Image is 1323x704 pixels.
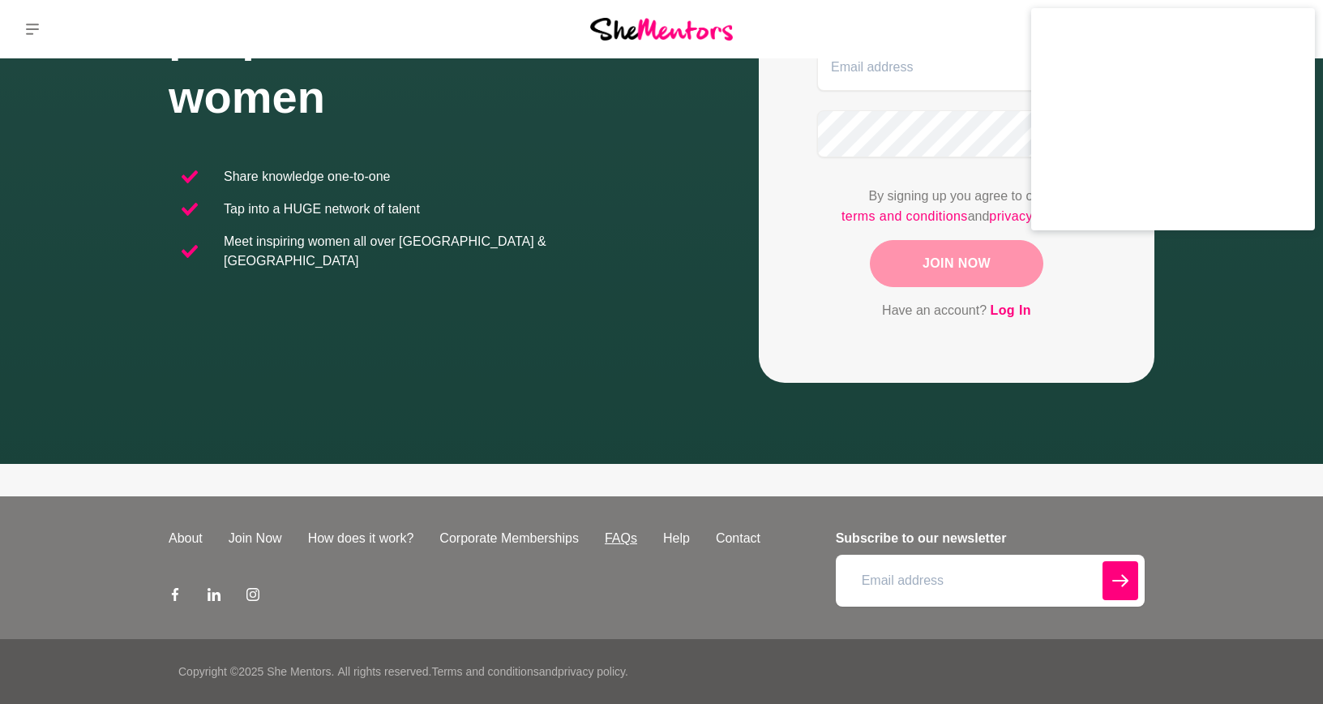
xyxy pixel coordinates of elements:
a: terms and conditions [841,206,968,227]
a: About [156,529,216,548]
p: All rights reserved. and . [337,663,627,680]
p: Tap into a HUGE network of talent [224,200,420,219]
a: FAQs [592,529,650,548]
h4: Subscribe to our newsletter [836,529,1145,548]
a: Corporate Memberships [426,529,592,548]
a: Terms and conditions [431,665,538,678]
a: LinkedIn [208,587,220,607]
a: Log In [991,300,1031,321]
a: privacy policy [558,665,625,678]
a: Facebook [169,587,182,607]
img: She Mentors Logo [590,18,733,40]
p: Have an account? [817,300,1096,321]
p: Share knowledge one-to-one [224,167,390,187]
p: By signing up you agree to our and [817,187,1096,227]
a: privacy policy [989,206,1072,227]
a: Instagram [246,587,259,607]
input: Email address [836,555,1145,607]
a: Join Now [216,529,295,548]
a: Contact [703,529,773,548]
a: How does it work? [295,529,427,548]
input: Email address [817,44,1096,91]
a: Help [650,529,703,548]
p: Meet inspiring women all over [GEOGRAPHIC_DATA] & [GEOGRAPHIC_DATA] [224,232,649,271]
p: Copyright © 2025 She Mentors . [178,663,334,680]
